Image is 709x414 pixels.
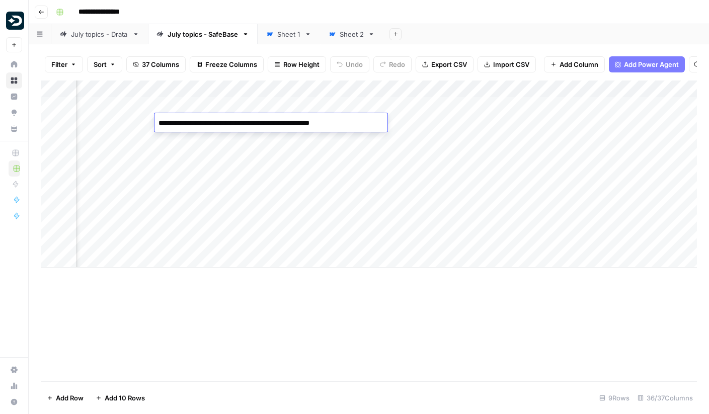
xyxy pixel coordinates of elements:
[634,390,697,406] div: 36/37 Columns
[6,378,22,394] a: Usage
[6,362,22,378] a: Settings
[6,72,22,89] a: Browse
[105,393,145,403] span: Add 10 Rows
[6,121,22,137] a: Your Data
[126,56,186,72] button: 37 Columns
[478,56,536,72] button: Import CSV
[87,56,122,72] button: Sort
[609,56,685,72] button: Add Power Agent
[330,56,369,72] button: Undo
[56,393,84,403] span: Add Row
[6,105,22,121] a: Opportunities
[493,59,529,69] span: Import CSV
[624,59,679,69] span: Add Power Agent
[41,390,90,406] button: Add Row
[71,29,128,39] div: July topics - Drata
[6,394,22,410] button: Help + Support
[6,12,24,30] img: Drata Logo
[283,59,320,69] span: Row Height
[205,59,257,69] span: Freeze Columns
[431,59,467,69] span: Export CSV
[389,59,405,69] span: Redo
[320,24,383,44] a: Sheet 2
[45,56,83,72] button: Filter
[277,29,300,39] div: Sheet 1
[6,89,22,105] a: Insights
[94,59,107,69] span: Sort
[595,390,634,406] div: 9 Rows
[190,56,264,72] button: Freeze Columns
[168,29,238,39] div: July topics - SafeBase
[142,59,179,69] span: 37 Columns
[373,56,412,72] button: Redo
[544,56,605,72] button: Add Column
[6,8,22,33] button: Workspace: Drata
[51,59,67,69] span: Filter
[148,24,258,44] a: July topics - SafeBase
[416,56,474,72] button: Export CSV
[340,29,364,39] div: Sheet 2
[90,390,151,406] button: Add 10 Rows
[51,24,148,44] a: July topics - Drata
[346,59,363,69] span: Undo
[268,56,326,72] button: Row Height
[258,24,320,44] a: Sheet 1
[6,56,22,72] a: Home
[560,59,598,69] span: Add Column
